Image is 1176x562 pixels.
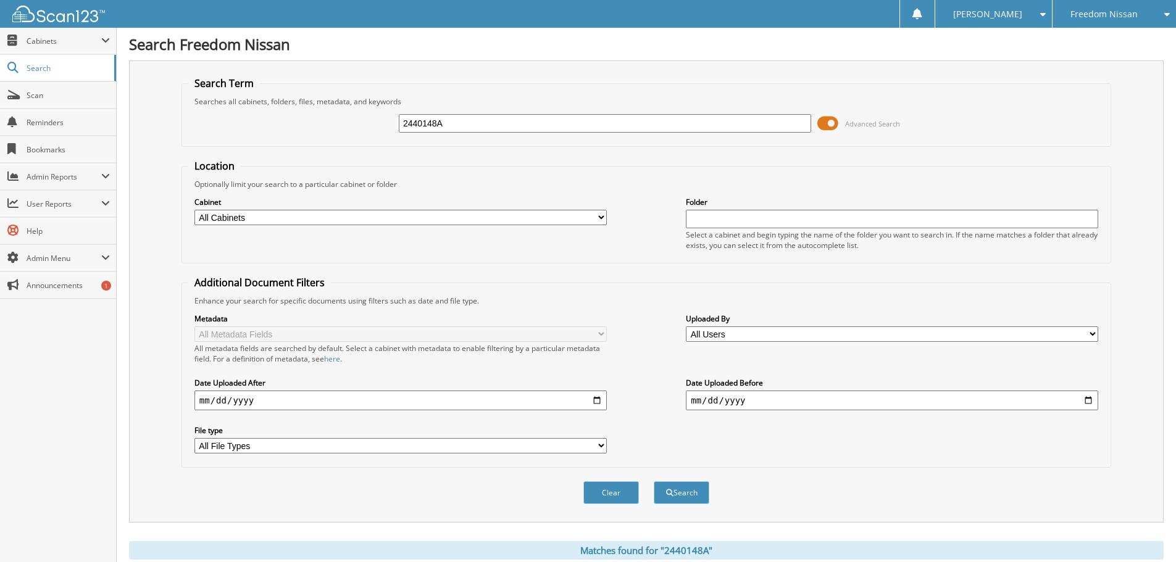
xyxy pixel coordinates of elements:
span: [PERSON_NAME] [953,10,1022,18]
a: here [324,353,340,364]
label: Uploaded By [686,313,1098,324]
div: 1 [101,281,111,291]
span: Search [27,63,108,73]
input: end [686,391,1098,410]
button: Clear [583,481,639,504]
label: Cabinet [194,197,607,207]
span: Announcements [27,280,110,291]
label: Metadata [194,313,607,324]
legend: Location [188,159,241,173]
div: All metadata fields are searched by default. Select a cabinet with metadata to enable filtering b... [194,343,607,364]
span: Help [27,226,110,236]
legend: Additional Document Filters [188,276,331,289]
span: Bookmarks [27,144,110,155]
input: start [194,391,607,410]
label: Date Uploaded After [194,378,607,388]
span: Scan [27,90,110,101]
button: Search [654,481,709,504]
span: Reminders [27,117,110,128]
div: Select a cabinet and begin typing the name of the folder you want to search in. If the name match... [686,229,1098,250]
span: Admin Reports [27,171,101,182]
label: File type [194,425,607,436]
span: Admin Menu [27,253,101,263]
span: Freedom Nissan [1070,10,1138,18]
div: Searches all cabinets, folders, files, metadata, and keywords [188,96,1104,107]
label: Folder [686,197,1098,207]
div: Enhance your search for specific documents using filters such as date and file type. [188,295,1104,306]
img: scan123-logo-white.svg [12,6,105,22]
div: Matches found for "2440148A" [129,541,1164,560]
div: Optionally limit your search to a particular cabinet or folder [188,179,1104,189]
label: Date Uploaded Before [686,378,1098,388]
span: User Reports [27,199,101,209]
span: Cabinets [27,36,101,46]
span: Advanced Search [845,119,900,128]
legend: Search Term [188,76,260,90]
h1: Search Freedom Nissan [129,34,1164,54]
